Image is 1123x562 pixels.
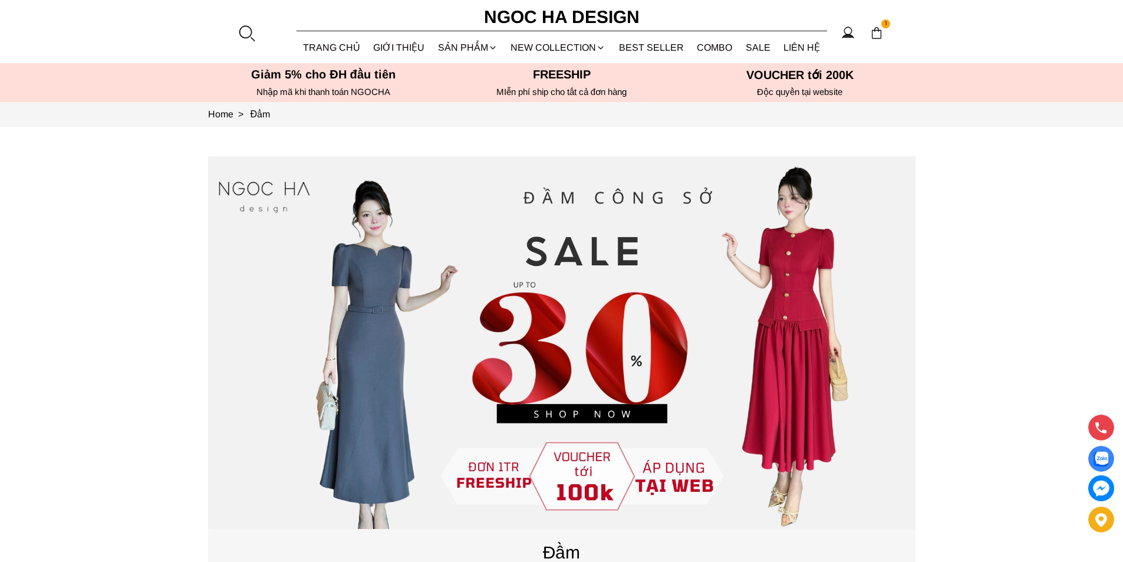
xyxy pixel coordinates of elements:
div: SẢN PHẨM [432,32,505,63]
a: LIÊN HỆ [777,32,827,63]
h6: Độc quyền tại website [684,87,915,97]
img: img-CART-ICON-ksit0nf1 [870,27,883,40]
a: GIỚI THIỆU [367,32,432,63]
span: > [233,109,248,119]
a: BEST SELLER [612,32,691,63]
h5: VOUCHER tới 200K [684,68,915,82]
a: Link to Đầm [251,109,271,119]
h6: MIễn phí ship cho tất cả đơn hàng [446,87,677,97]
a: Combo [690,32,739,63]
a: SALE [739,32,778,63]
a: TRANG CHỦ [297,32,367,63]
span: 1 [881,19,891,29]
a: messenger [1088,475,1114,501]
a: Link to Home [208,109,251,119]
font: Freeship [533,68,591,81]
font: Nhập mã khi thanh toán NGOCHA [256,87,390,97]
img: Display image [1094,452,1108,466]
font: Giảm 5% cho ĐH đầu tiên [251,68,396,81]
a: NEW COLLECTION [504,32,612,63]
a: Ngoc Ha Design [473,3,650,31]
a: Display image [1088,446,1114,472]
